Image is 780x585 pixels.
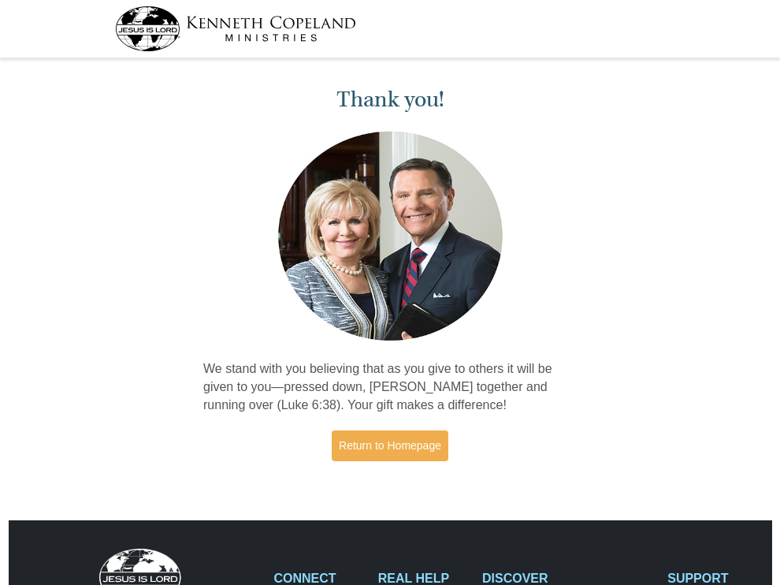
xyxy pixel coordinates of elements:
[115,6,356,51] img: kcm-header-logo.svg
[332,430,448,461] a: Return to Homepage
[203,87,577,113] h1: Thank you!
[274,128,507,345] img: Kenneth and Gloria
[203,360,577,415] p: We stand with you believing that as you give to others it will be given to you—pressed down, [PER...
